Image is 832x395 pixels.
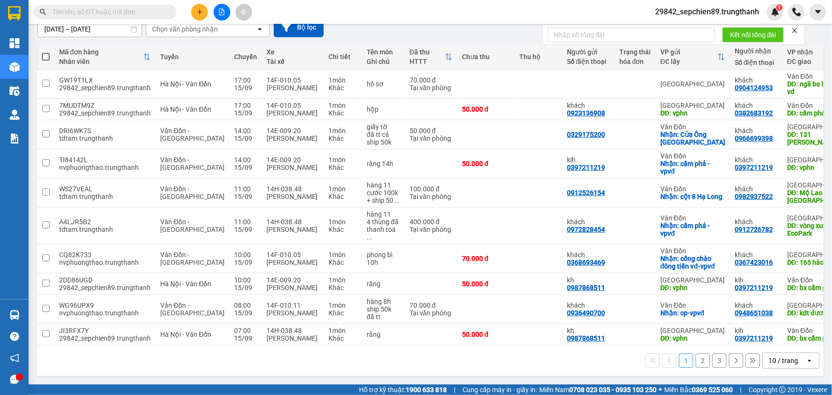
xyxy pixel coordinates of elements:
[234,284,257,291] div: 15/09
[234,76,257,84] div: 17:00
[367,181,400,189] div: hàng 11
[660,152,725,160] div: Vân Đồn
[59,334,151,342] div: 29842_sepchien89.trungthanh
[234,259,257,266] div: 15/09
[735,127,778,135] div: khách
[329,135,357,142] div: Khác
[735,301,778,309] div: khách
[410,309,452,317] div: Tại văn phòng
[267,226,319,233] div: [PERSON_NAME]
[160,301,225,317] span: Vân Đồn - [GEOGRAPHIC_DATA]
[656,44,730,70] th: Toggle SortBy
[814,8,822,16] span: caret-down
[160,185,225,200] span: Vân Đồn - [GEOGRAPHIC_DATA]
[660,58,718,65] div: ĐC lấy
[240,9,247,15] span: aim
[329,327,357,334] div: 1 món
[367,305,400,321] div: ship 50k đã tt
[10,332,19,341] span: question-circle
[160,105,211,113] span: Hà Nội - Vân Đồn
[567,131,605,138] div: 0329175200
[234,218,257,226] div: 11:00
[539,385,657,395] span: Miền Nam
[567,189,605,197] div: 0912526154
[660,255,725,270] div: Nhận: cổng chào đông tiến vđ-vpvđ
[660,276,725,284] div: [GEOGRAPHIC_DATA]
[329,226,357,233] div: Khác
[660,160,725,175] div: Nhận: cẩm phả - vpvđ
[410,48,445,56] div: Đã thu
[778,4,781,11] span: 1
[410,185,452,193] div: 100.000 đ
[267,218,319,226] div: 14H-038.48
[660,123,725,131] div: Vân Đồn
[234,84,257,92] div: 15/09
[267,327,319,334] div: 14H-038.48
[267,127,319,135] div: 14E-009.20
[405,44,457,70] th: Toggle SortBy
[462,280,510,288] div: 50.000 đ
[160,156,225,171] span: Vân Đồn - [GEOGRAPHIC_DATA]
[10,134,20,144] img: solution-icon
[52,7,165,17] input: Tìm tên, số ĐT hoặc mã đơn
[519,53,557,61] div: Thu hộ
[567,102,610,109] div: khách
[367,80,400,88] div: hồ sơ
[59,156,151,164] div: TI84142L
[329,53,357,61] div: Chi tiết
[664,385,733,395] span: Miền Bắc
[160,80,211,88] span: Hà Nội - Vân Đồn
[59,218,151,226] div: A4LJR5B2
[10,375,19,384] span: message
[59,284,151,291] div: 29842_sepchien89.trungthanh
[410,58,445,65] div: HTTT
[462,255,510,262] div: 70.000 đ
[660,80,725,88] div: [GEOGRAPHIC_DATA]
[735,193,773,200] div: 0982937522
[267,193,319,200] div: [PERSON_NAME]
[660,222,725,237] div: Nhận: cẩm phả - vpvđ
[59,193,151,200] div: tdtam.trungthanh
[659,388,662,392] span: ⚪️
[696,353,710,368] button: 2
[462,53,510,61] div: Chưa thu
[38,21,142,37] input: Select a date range.
[454,385,455,395] span: |
[10,86,20,96] img: warehouse-icon
[329,218,357,226] div: 1 món
[569,386,657,394] strong: 0708 023 035 - 0935 103 250
[735,84,773,92] div: 0904124953
[660,109,725,117] div: DĐ: vphn
[810,4,826,21] button: caret-down
[410,76,452,84] div: 70.000 đ
[367,48,400,56] div: Tên món
[567,284,605,291] div: 0987868511
[735,135,773,142] div: 0966699398
[619,58,651,65] div: hóa đơn
[234,301,257,309] div: 08:00
[410,84,452,92] div: Tại văn phòng
[236,4,252,21] button: aim
[196,9,203,15] span: plus
[367,160,400,167] div: răng 14h
[791,27,798,34] span: close
[234,53,257,61] div: Chuyến
[234,185,257,193] div: 11:00
[40,9,46,15] span: search
[619,48,651,56] div: Trạng thái
[267,276,319,284] div: 14E-009.20
[59,327,151,334] div: JI3RFX7Y
[59,251,151,259] div: CQ82K733
[59,276,151,284] div: 2DD86UGD
[160,127,225,142] span: Vân Đồn - [GEOGRAPHIC_DATA]
[660,102,725,109] div: [GEOGRAPHIC_DATA]
[410,135,452,142] div: Tại văn phòng
[647,6,767,18] span: 29842_sepchien89.trungthanh
[234,276,257,284] div: 10:00
[329,102,357,109] div: 1 món
[367,189,400,204] div: cước 100k + ship 50k (Đtt với lái xe )
[10,110,20,120] img: warehouse-icon
[267,309,319,317] div: [PERSON_NAME]
[367,280,400,288] div: răng
[735,109,773,117] div: 0382683192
